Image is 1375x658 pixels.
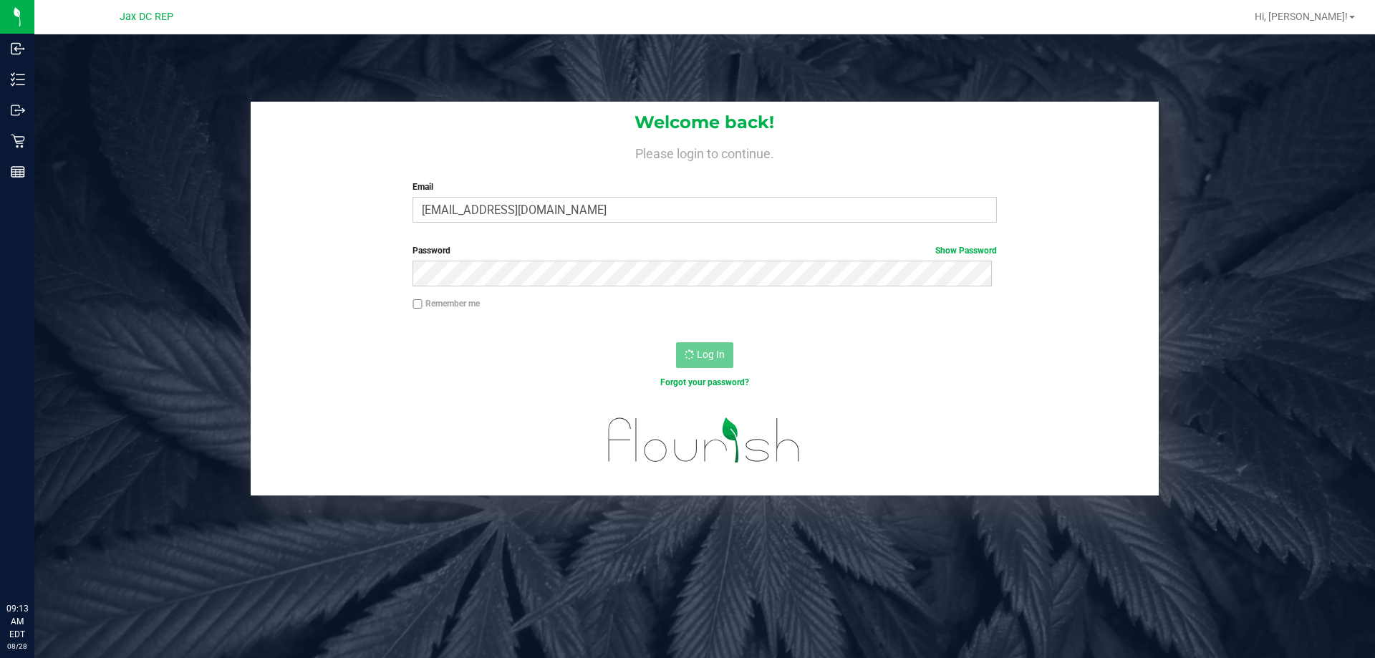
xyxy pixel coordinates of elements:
[412,297,480,310] label: Remember me
[11,103,25,117] inline-svg: Outbound
[11,134,25,148] inline-svg: Retail
[1255,11,1348,22] span: Hi, [PERSON_NAME]!
[6,602,28,641] p: 09:13 AM EDT
[412,246,450,256] span: Password
[11,165,25,179] inline-svg: Reports
[120,11,173,23] span: Jax DC REP
[412,299,423,309] input: Remember me
[591,404,818,477] img: flourish_logo.svg
[660,377,749,387] a: Forgot your password?
[6,641,28,652] p: 08/28
[11,42,25,56] inline-svg: Inbound
[697,349,725,360] span: Log In
[251,113,1159,132] h1: Welcome back!
[412,180,996,193] label: Email
[251,143,1159,160] h4: Please login to continue.
[11,72,25,87] inline-svg: Inventory
[676,342,733,368] button: Log In
[935,246,997,256] a: Show Password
